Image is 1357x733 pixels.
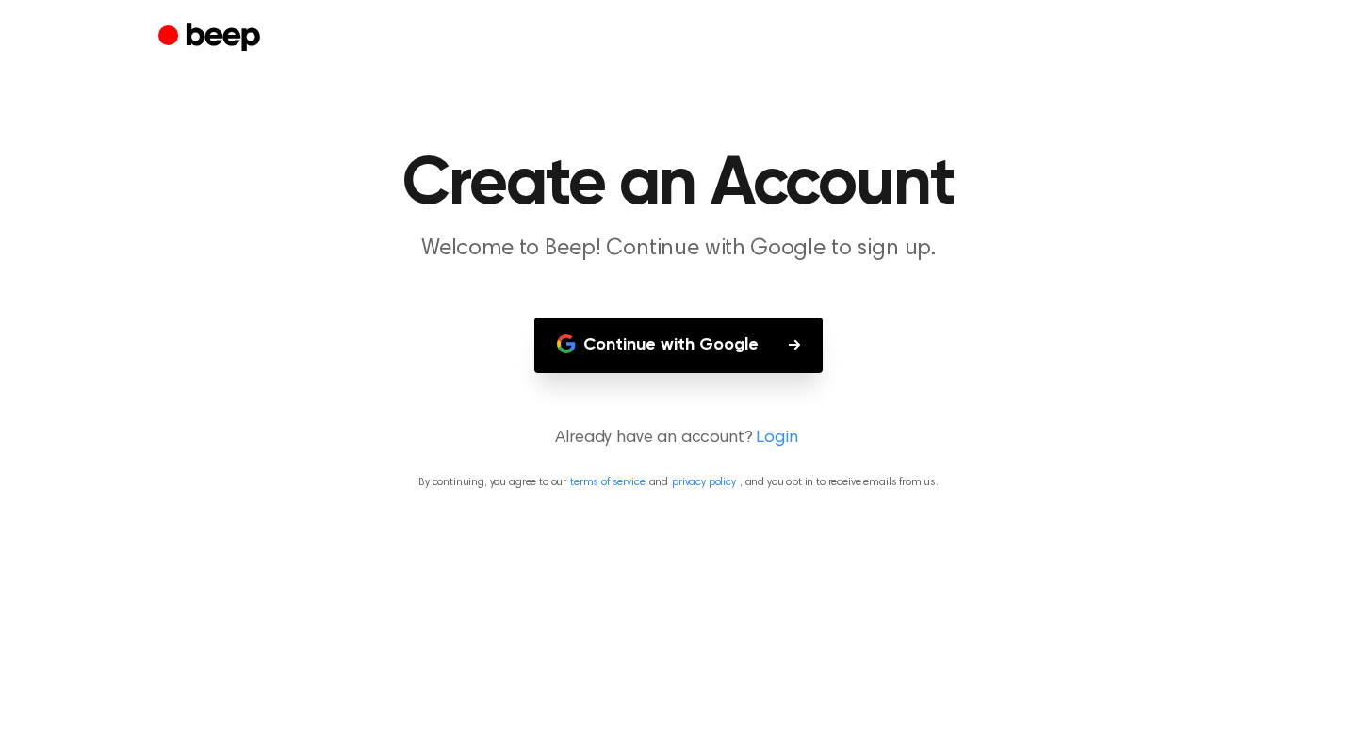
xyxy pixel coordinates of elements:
a: privacy policy [672,477,736,488]
button: Continue with Google [534,318,823,373]
h1: Create an Account [196,151,1161,219]
a: terms of service [570,477,645,488]
a: Login [756,426,797,451]
a: Beep [158,20,265,57]
p: By continuing, you agree to our and , and you opt in to receive emails from us. [23,474,1334,491]
p: Already have an account? [23,426,1334,451]
p: Welcome to Beep! Continue with Google to sign up. [317,234,1040,265]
